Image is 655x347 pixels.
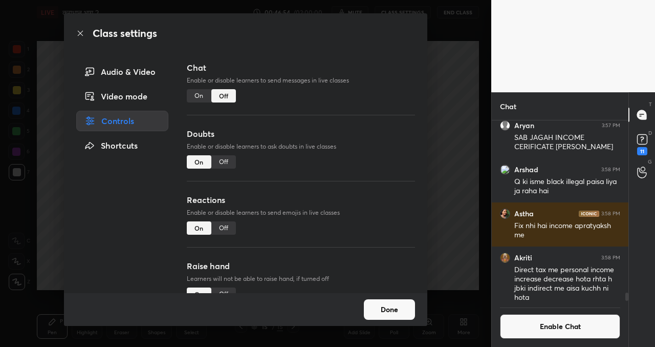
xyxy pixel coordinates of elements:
[637,147,647,155] div: 11
[648,129,652,137] p: D
[187,142,415,151] p: Enable or disable learners to ask doubts in live classes
[187,288,211,301] div: On
[187,208,415,217] p: Enable or disable learners to send emojis in live classes
[492,120,628,301] div: grid
[601,211,620,217] div: 3:58 PM
[514,121,534,130] h6: Aryan
[76,62,168,82] div: Audio & Video
[187,128,415,140] h3: Doubts
[364,299,415,320] button: Done
[187,76,415,85] p: Enable or disable learners to send messages in live classes
[187,221,211,235] div: On
[500,120,510,131] img: default.png
[211,155,236,169] div: Off
[579,211,599,217] img: iconic-dark.1390631f.png
[514,265,620,303] div: Direct tax me personal income increase decrease hota rhta h jbki indirect me aisa kuchh ni hota
[211,288,236,301] div: Off
[649,100,652,108] p: T
[76,86,168,107] div: Video mode
[514,209,534,218] h6: Astha
[601,255,620,261] div: 3:58 PM
[211,221,236,235] div: Off
[492,93,525,120] p: Chat
[187,260,415,272] h3: Raise hand
[514,165,538,174] h6: Arshad
[648,158,652,166] p: G
[187,89,211,103] div: On
[187,62,415,74] h3: Chat
[76,111,168,131] div: Controls
[187,155,211,169] div: On
[187,194,415,206] h3: Reactions
[500,253,510,263] img: 0a8da764af224b6dad66ff488135f72e.jpg
[76,135,168,156] div: Shortcuts
[93,26,157,41] h2: Class settings
[601,167,620,173] div: 3:58 PM
[187,274,415,283] p: Learners will not be able to raise hand, if turned off
[514,221,620,240] div: Fix nhi hai income apratyaksh me
[514,133,620,152] div: SAB JAGAH INCOME CERIFICATE [PERSON_NAME]
[211,89,236,103] div: Off
[514,177,620,196] div: Q ki isme black illegal paisa liya ja raha hai
[500,165,510,175] img: 3
[514,253,532,262] h6: Akriti
[500,314,620,339] button: Enable Chat
[602,123,620,129] div: 3:57 PM
[500,209,510,219] img: c4869cf7e89343dbb428b4feffedc52e.jpg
